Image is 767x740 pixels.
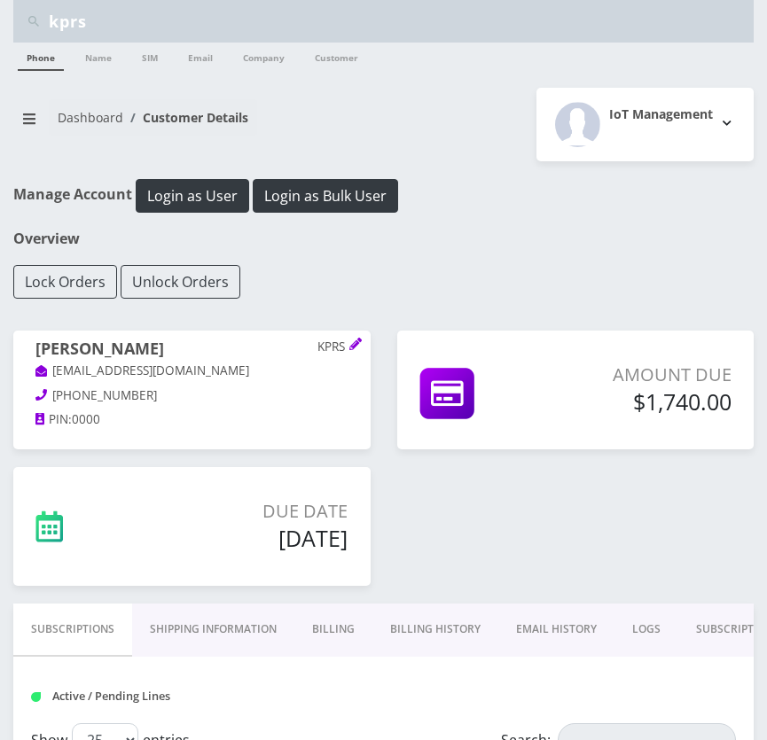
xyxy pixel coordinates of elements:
[13,99,371,150] nav: breadcrumb
[123,108,248,127] li: Customer Details
[253,179,398,213] button: Login as Bulk User
[372,604,498,655] a: Billing History
[317,339,348,355] p: KPRS
[31,692,41,702] img: Active / Pending Lines
[148,498,348,525] p: Due Date
[609,107,713,122] h2: IoT Management
[234,43,293,69] a: Company
[49,4,749,38] input: Search Teltik
[31,689,248,703] h1: Active / Pending Lines
[121,265,240,299] button: Unlock Orders
[132,184,253,204] a: Login as User
[72,411,100,427] span: 0000
[13,230,754,247] h1: Overview
[35,411,72,429] a: PIN:
[35,339,348,362] h1: [PERSON_NAME]
[179,43,222,69] a: Email
[253,184,398,204] a: Login as Bulk User
[560,388,732,415] h5: $1,740.00
[133,43,167,69] a: SIM
[136,179,249,213] button: Login as User
[76,43,121,69] a: Name
[306,43,367,69] a: Customer
[498,604,614,655] a: EMAIL HISTORY
[52,387,157,403] span: [PHONE_NUMBER]
[132,604,294,655] a: Shipping Information
[13,265,117,299] button: Lock Orders
[294,604,372,655] a: Billing
[18,43,64,71] a: Phone
[614,604,678,655] a: LOGS
[13,179,754,213] h1: Manage Account
[35,362,249,380] a: [EMAIL_ADDRESS][DOMAIN_NAME]
[58,109,123,126] a: Dashboard
[560,362,732,388] p: Amount Due
[536,88,754,161] button: IoT Management
[13,604,132,657] a: Subscriptions
[148,525,348,551] h5: [DATE]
